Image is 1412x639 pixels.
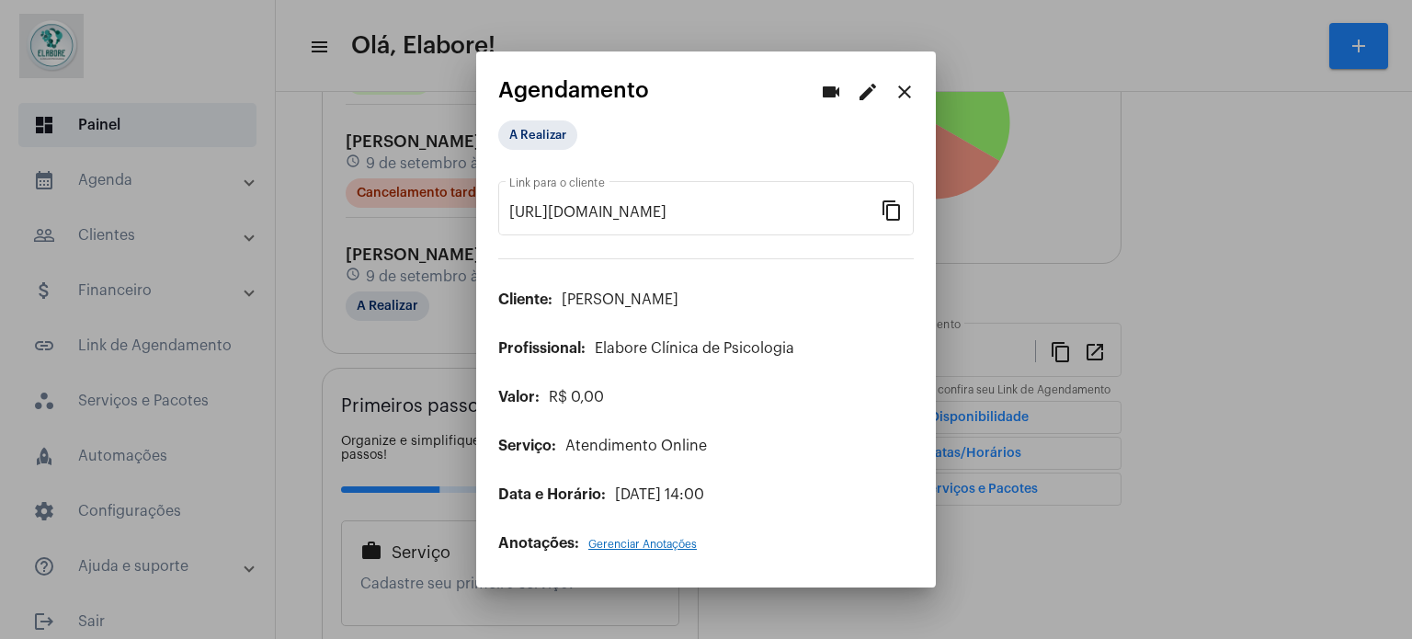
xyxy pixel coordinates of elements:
span: Cliente: [498,292,552,307]
span: Gerenciar Anotações [588,539,697,550]
span: Valor: [498,390,540,405]
mat-icon: edit [857,81,879,103]
span: R$ 0,00 [549,390,604,405]
span: Profissional: [498,341,586,356]
span: Anotações: [498,536,579,551]
span: Agendamento [498,78,649,102]
span: Data e Horário: [498,487,606,502]
span: [PERSON_NAME] [562,292,678,307]
span: Elabore Clínica de Psicologia [595,341,794,356]
mat-chip: A Realizar [498,120,577,150]
span: [DATE] 14:00 [615,487,704,502]
mat-icon: close [894,81,916,103]
mat-icon: videocam [820,81,842,103]
span: Serviço: [498,439,556,453]
input: Link [509,204,881,221]
span: Atendimento Online [565,439,707,453]
mat-icon: content_copy [881,199,903,221]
